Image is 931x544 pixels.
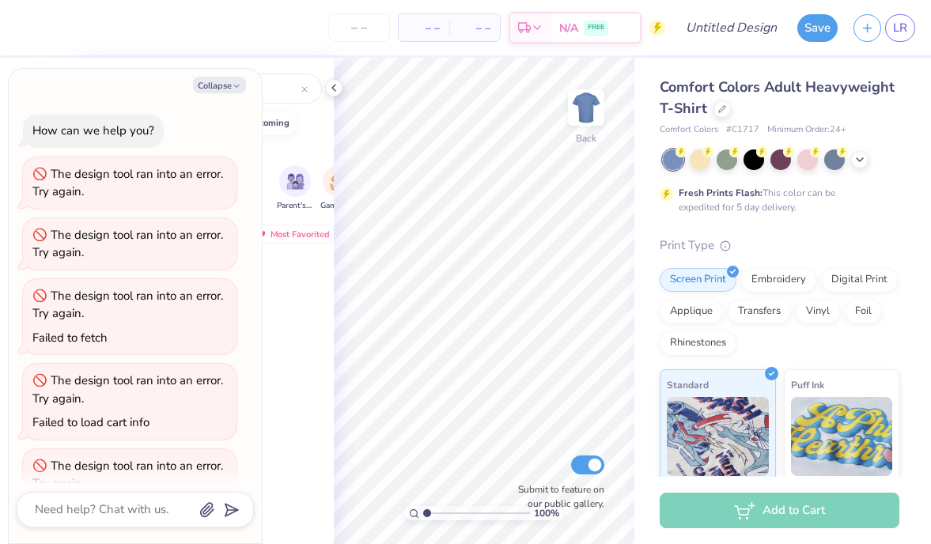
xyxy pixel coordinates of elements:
input: – – [328,13,390,42]
div: The design tool ran into an error. Try again. [32,288,223,322]
div: Failed to load cart info [32,414,149,430]
div: The design tool ran into an error. Try again. [32,372,223,406]
span: – – [408,20,440,36]
div: Failed to fetch [32,330,108,346]
label: Submit to feature on our public gallery. [509,482,604,511]
div: The design tool ran into an error. Try again. [32,458,223,492]
strong: Fresh Prints Flash: [679,187,763,199]
div: filter for Game Day [320,165,357,212]
div: Print Type [660,236,899,255]
span: Minimum Order: 24 + [767,123,846,137]
div: filter for Parent's Weekend [277,165,313,212]
div: Back [576,131,596,145]
div: Applique [660,300,723,323]
div: Digital Print [821,268,898,292]
span: # C1717 [726,123,759,137]
button: filter button [320,165,357,212]
span: Comfort Colors [660,123,718,137]
button: filter button [277,165,313,212]
span: 100 % [534,506,559,520]
img: Puff Ink [791,397,893,476]
span: LR [893,19,907,37]
img: Back [570,92,602,123]
div: Screen Print [660,268,736,292]
span: – – [459,20,490,36]
div: The design tool ran into an error. Try again. [32,227,223,261]
div: Embroidery [741,268,816,292]
img: Standard [667,397,769,476]
div: This color can be expedited for 5 day delivery. [679,186,873,214]
span: Puff Ink [791,376,824,393]
div: Most Favorited [248,225,337,244]
img: Game Day Image [330,172,348,191]
div: How can we help you? [32,123,154,138]
div: Rhinestones [660,331,736,355]
div: Vinyl [796,300,840,323]
span: Game Day [320,200,357,212]
div: Foil [845,300,882,323]
span: FREE [588,22,604,33]
a: LR [885,14,915,42]
span: Comfort Colors Adult Heavyweight T-Shirt [660,77,895,118]
span: Parent's Weekend [277,200,313,212]
span: N/A [559,20,578,36]
img: Parent's Weekend Image [286,172,305,191]
div: The design tool ran into an error. Try again. [32,166,223,200]
span: Standard [667,376,709,393]
button: Save [797,14,838,42]
div: Transfers [728,300,791,323]
input: Untitled Design [673,12,789,43]
button: Collapse [193,77,246,93]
